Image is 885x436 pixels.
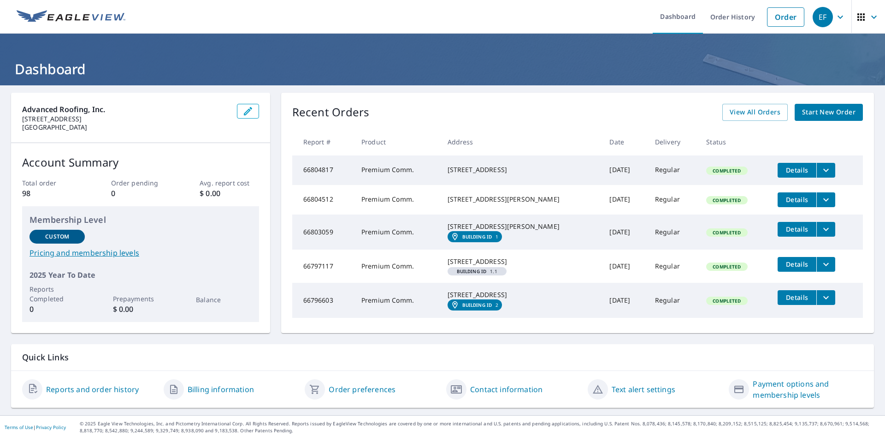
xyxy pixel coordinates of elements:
h1: Dashboard [11,60,874,78]
td: 66803059 [292,215,354,250]
td: 66796603 [292,283,354,318]
button: filesDropdownBtn-66804817 [816,163,835,178]
p: Membership Level [29,214,252,226]
button: detailsBtn-66797117 [778,257,816,272]
p: | [5,424,66,430]
td: Regular [648,215,699,250]
div: EF [813,7,833,27]
span: Details [783,293,811,302]
p: Custom [45,233,69,241]
td: Premium Comm. [354,215,440,250]
img: EV Logo [17,10,125,24]
td: Regular [648,185,699,215]
p: Account Summary [22,154,259,171]
p: Quick Links [22,352,863,363]
em: Building ID [462,302,492,308]
th: Date [602,128,647,155]
a: Payment options and membership levels [753,378,863,400]
button: filesDropdownBtn-66797117 [816,257,835,272]
td: [DATE] [602,155,647,185]
em: Building ID [457,269,487,274]
em: Building ID [462,234,492,239]
p: [STREET_ADDRESS] [22,115,230,123]
p: Recent Orders [292,104,370,121]
p: $ 0.00 [200,188,259,199]
span: Completed [707,197,746,203]
button: detailsBtn-66803059 [778,222,816,237]
a: Order preferences [329,384,395,395]
div: [STREET_ADDRESS][PERSON_NAME] [448,222,595,231]
p: 2025 Year To Date [29,269,252,281]
td: [DATE] [602,250,647,283]
a: Pricing and membership levels [29,247,252,258]
p: $ 0.00 [113,304,168,315]
th: Report # [292,128,354,155]
span: Completed [707,298,746,304]
p: Reports Completed [29,284,85,304]
p: [GEOGRAPHIC_DATA] [22,123,230,131]
td: [DATE] [602,185,647,215]
td: 66797117 [292,250,354,283]
p: Order pending [111,178,170,188]
span: 1.1 [451,269,503,274]
span: Completed [707,229,746,236]
td: Premium Comm. [354,185,440,215]
a: Billing information [188,384,254,395]
span: Details [783,166,811,174]
span: Start New Order [802,107,855,118]
td: Premium Comm. [354,155,440,185]
button: detailsBtn-66804512 [778,192,816,207]
th: Product [354,128,440,155]
p: Total order [22,178,81,188]
a: Start New Order [795,104,863,121]
button: detailsBtn-66796603 [778,290,816,305]
p: 98 [22,188,81,199]
span: Completed [707,263,746,270]
button: filesDropdownBtn-66804512 [816,192,835,207]
p: Advanced Roofing, Inc. [22,104,230,115]
td: 66804817 [292,155,354,185]
td: Regular [648,155,699,185]
span: View All Orders [730,107,780,118]
th: Address [440,128,602,155]
td: Premium Comm. [354,250,440,283]
p: Prepayments [113,294,168,304]
td: 66804512 [292,185,354,215]
button: filesDropdownBtn-66803059 [816,222,835,237]
a: Reports and order history [46,384,139,395]
a: Building ID2 [448,299,502,311]
a: Order [767,7,804,27]
div: [STREET_ADDRESS] [448,257,595,266]
a: Text alert settings [612,384,675,395]
p: © 2025 Eagle View Technologies, Inc. and Pictometry International Corp. All Rights Reserved. Repo... [80,420,880,434]
a: View All Orders [722,104,788,121]
a: Privacy Policy [36,424,66,430]
p: Avg. report cost [200,178,259,188]
a: Building ID1 [448,231,502,242]
p: 0 [29,304,85,315]
span: Details [783,225,811,233]
div: [STREET_ADDRESS][PERSON_NAME] [448,195,595,204]
div: [STREET_ADDRESS] [448,165,595,174]
span: Details [783,195,811,204]
td: [DATE] [602,283,647,318]
span: Completed [707,167,746,174]
th: Delivery [648,128,699,155]
td: Regular [648,283,699,318]
a: Contact information [470,384,543,395]
button: filesDropdownBtn-66796603 [816,290,835,305]
span: Details [783,260,811,269]
p: 0 [111,188,170,199]
div: [STREET_ADDRESS] [448,290,595,299]
button: detailsBtn-66804817 [778,163,816,178]
td: Regular [648,250,699,283]
td: [DATE] [602,215,647,250]
a: Terms of Use [5,424,33,430]
th: Status [699,128,770,155]
p: Balance [196,295,251,305]
td: Premium Comm. [354,283,440,318]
